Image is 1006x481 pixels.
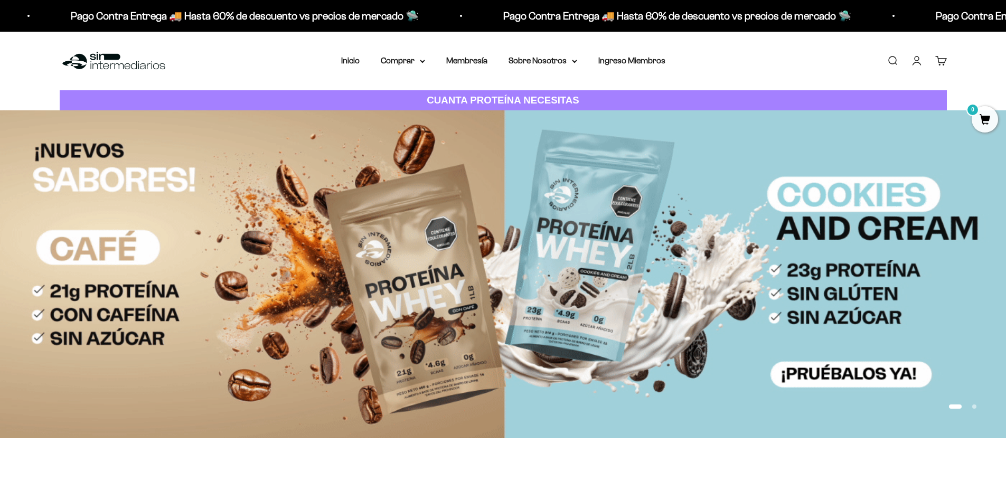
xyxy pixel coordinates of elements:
a: Inicio [341,56,360,65]
summary: Sobre Nosotros [509,54,577,68]
a: CUANTA PROTEÍNA NECESITAS [60,90,947,111]
mark: 0 [966,103,979,116]
a: Membresía [446,56,487,65]
a: 0 [972,115,998,126]
summary: Comprar [381,54,425,68]
p: Pago Contra Entrega 🚚 Hasta 60% de descuento vs precios de mercado 🛸 [70,7,418,24]
strong: CUANTA PROTEÍNA NECESITAS [427,95,579,106]
a: Ingreso Miembros [598,56,665,65]
p: Pago Contra Entrega 🚚 Hasta 60% de descuento vs precios de mercado 🛸 [502,7,850,24]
